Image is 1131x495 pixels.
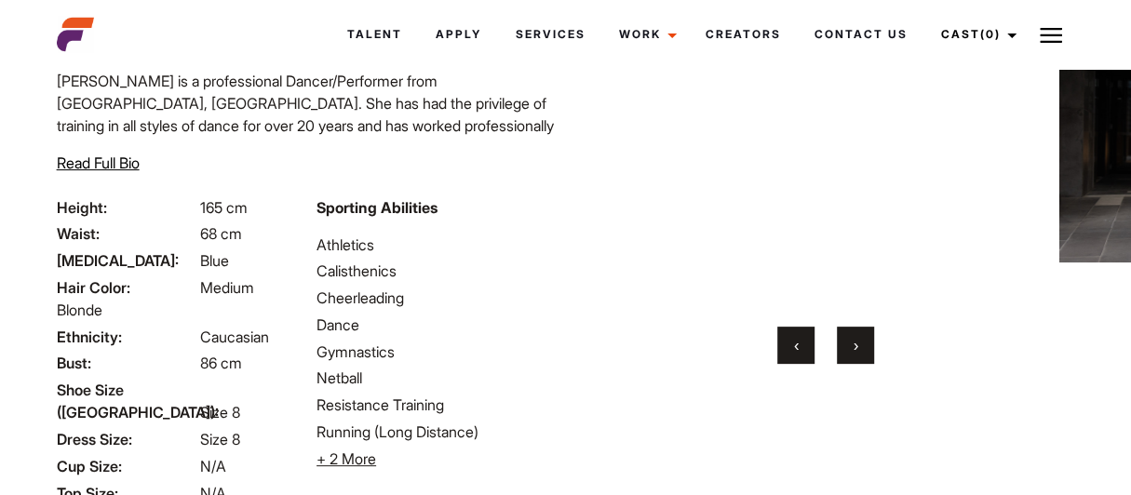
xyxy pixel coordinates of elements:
a: Cast(0) [923,9,1028,60]
a: Talent [330,9,419,60]
span: Shoe Size ([GEOGRAPHIC_DATA]): [57,379,196,423]
span: Read Full Bio [57,154,140,172]
span: Cup Size: [57,455,196,477]
span: N/A [200,457,226,475]
span: Size 8 [200,403,240,421]
span: Next [853,336,857,355]
span: 68 cm [200,224,242,243]
a: Work [601,9,688,60]
li: Calisthenics [316,260,554,282]
span: Medium Blonde [57,278,254,319]
span: Blue [200,251,229,270]
li: Cheerleading [316,287,554,309]
p: [PERSON_NAME] is a professional Dancer/Performer from [GEOGRAPHIC_DATA], [GEOGRAPHIC_DATA]. She h... [57,70,555,248]
span: Waist: [57,222,196,245]
span: Hair Color: [57,276,196,299]
li: Resistance Training [316,394,554,416]
span: Previous [793,336,798,355]
a: Creators [688,9,797,60]
img: Burger icon [1040,24,1062,47]
span: + 2 More [316,449,376,468]
a: Contact Us [797,9,923,60]
button: Read Full Bio [57,152,140,174]
span: Ethnicity: [57,326,196,348]
a: Apply [419,9,498,60]
span: Bust: [57,352,196,374]
li: Running (Long Distance) [316,421,554,443]
strong: Sporting Abilities [316,198,438,217]
li: Athletics [316,234,554,256]
span: 86 cm [200,354,242,372]
span: (0) [979,27,1000,41]
a: Services [498,9,601,60]
li: Dance [316,314,554,336]
span: [MEDICAL_DATA]: [57,249,196,272]
span: Size 8 [200,430,240,448]
li: Netball [316,367,554,389]
span: 165 cm [200,198,248,217]
span: Caucasian [200,328,269,346]
span: Height: [57,196,196,219]
span: Dress Size: [57,428,196,450]
img: cropped-aefm-brand-fav-22-square.png [57,16,94,53]
li: Gymnastics [316,341,554,363]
